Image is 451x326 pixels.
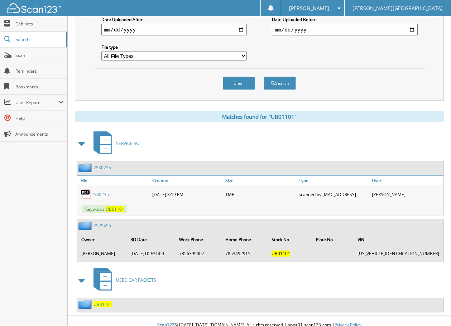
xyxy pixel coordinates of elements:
[370,176,443,185] a: User
[222,248,267,259] td: 7853492915
[93,301,112,307] a: UB01101
[93,223,111,229] a: 2529455
[370,187,443,201] div: [PERSON_NAME]
[224,187,297,201] div: 1MB
[312,248,353,259] td: --
[15,99,59,106] span: User Reports
[15,68,64,74] span: Reminders
[127,232,175,247] th: RO Date
[272,16,417,23] label: Date Uploaded Before
[15,37,63,43] span: Search
[78,248,126,259] td: [PERSON_NAME]
[81,189,91,200] img: PDF.png
[272,24,417,35] input: end
[312,232,353,247] th: Plate No
[127,248,175,259] td: [DATE]T09:31:00
[268,232,312,247] th: Stock No
[78,300,93,309] img: folder2.png
[150,176,224,185] a: Created
[77,176,150,185] a: File
[89,129,139,157] a: SERVICE RO
[354,232,443,247] th: VIN
[78,221,93,230] img: folder2.png
[78,232,126,247] th: Owner
[75,111,444,122] div: Matches found for "UB01101"
[264,77,296,90] button: Search
[116,277,156,283] span: USED CAR PACKETS
[93,165,111,171] a: 2530235
[106,206,124,212] span: UB01101
[15,21,64,27] span: Cabinets
[89,266,156,294] a: USED CAR PACKETS
[354,248,443,259] td: [US_VEHICLE_IDENTIFICATION_NUMBER]
[415,292,451,326] iframe: Chat Widget
[101,44,247,50] label: File type
[150,187,224,201] div: [DATE] 3:19 PM
[15,115,64,121] span: Help
[223,77,255,90] button: Clear
[82,205,127,213] span: Keywords:
[352,6,443,10] span: [PERSON_NAME][GEOGRAPHIC_DATA]
[15,52,64,58] span: Scan
[222,232,267,247] th: Home Phone
[272,250,290,257] span: UB01101
[297,176,370,185] a: Type
[176,232,221,247] th: Work Phone
[176,248,221,259] td: 7856399007
[224,176,297,185] a: Size
[297,187,370,201] div: scanned by [MAC_ADDRESS]
[289,6,329,10] span: [PERSON_NAME]
[116,140,139,146] span: SERVICE RO
[78,163,93,172] img: folder2.png
[91,191,109,198] a: 2530235
[15,131,64,137] span: Announcements
[101,24,247,35] input: start
[101,16,247,23] label: Date Uploaded After
[15,84,64,90] span: Bookmarks
[7,3,61,13] img: scan123-logo-white.svg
